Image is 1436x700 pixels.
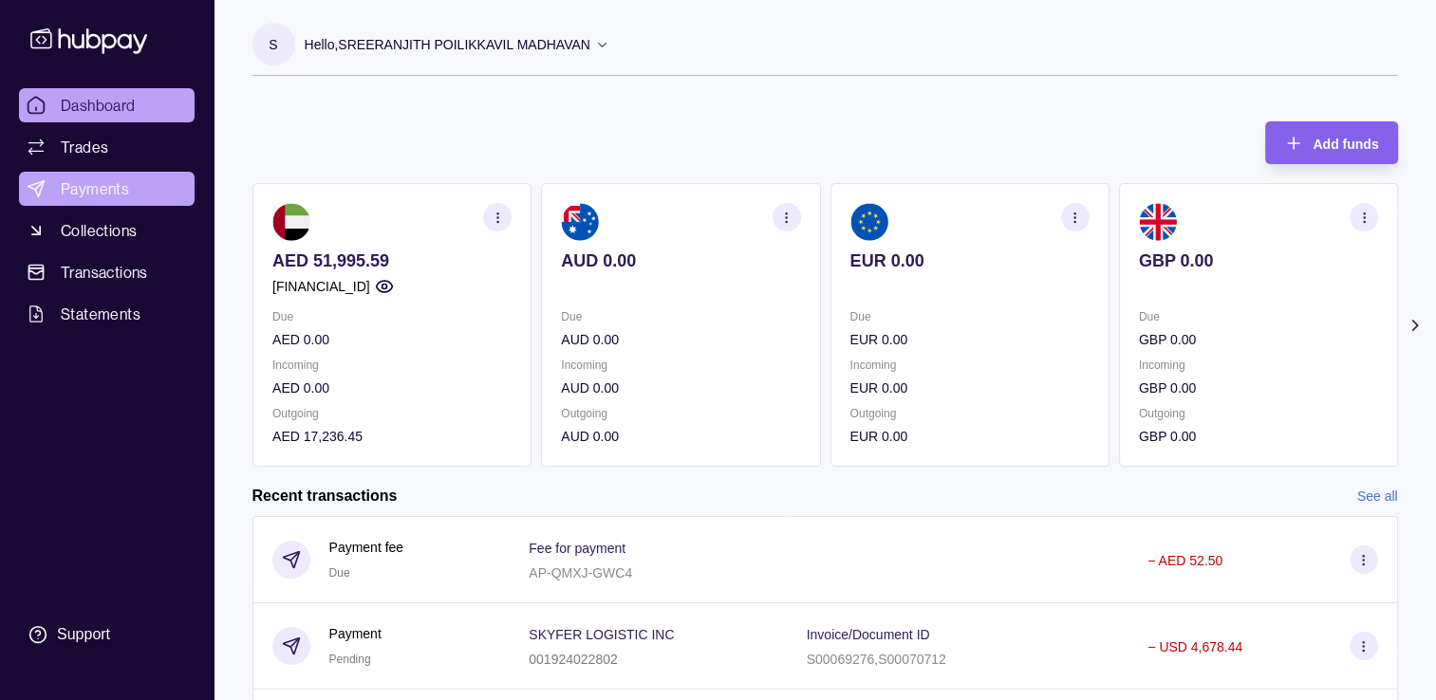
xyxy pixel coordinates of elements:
span: Statements [61,303,140,325]
p: GBP 0.00 [1138,426,1377,447]
p: Due [849,306,1089,327]
span: Transactions [61,261,148,284]
p: EUR 0.00 [849,426,1089,447]
p: AUD 0.00 [561,250,800,271]
p: Due [561,306,800,327]
a: Transactions [19,255,195,289]
p: Hello, SREERANJITH POILIKKAVIL MADHAVAN [305,34,590,55]
p: AUD 0.00 [561,329,800,350]
p: EUR 0.00 [849,250,1089,271]
p: GBP 0.00 [1138,250,1377,271]
p: Invoice/Document ID [807,627,930,642]
p: Incoming [561,355,800,376]
p: AP-QMXJ-GWC4 [529,565,632,580]
p: AED 51,995.59 [272,250,512,271]
a: See all [1357,486,1398,507]
img: gb [1138,203,1176,241]
img: eu [849,203,887,241]
p: Payment [329,623,382,644]
span: Payments [61,177,129,200]
p: Incoming [849,355,1089,376]
p: Outgoing [1138,403,1377,424]
p: Incoming [272,355,512,376]
div: Support [57,624,110,645]
a: Trades [19,130,195,164]
button: Add funds [1265,121,1397,164]
img: ae [272,203,310,241]
a: Dashboard [19,88,195,122]
span: Dashboard [61,94,136,117]
span: Collections [61,219,137,242]
span: Due [329,566,350,580]
h2: Recent transactions [252,486,398,507]
p: AUD 0.00 [561,426,800,447]
a: Payments [19,172,195,206]
p: EUR 0.00 [849,378,1089,398]
a: Support [19,615,195,654]
p: Due [272,306,512,327]
p: S00069276,S00070712 [807,652,946,667]
p: S [269,34,277,55]
p: Fee for payment [529,541,625,556]
p: GBP 0.00 [1138,329,1377,350]
p: GBP 0.00 [1138,378,1377,398]
span: Trades [61,136,108,158]
p: AUD 0.00 [561,378,800,398]
p: Outgoing [561,403,800,424]
p: AED 0.00 [272,329,512,350]
p: [FINANCIAL_ID] [272,276,370,297]
p: EUR 0.00 [849,329,1089,350]
span: Add funds [1313,137,1378,152]
p: AED 17,236.45 [272,426,512,447]
img: au [561,203,599,241]
a: Collections [19,213,195,248]
p: Incoming [1138,355,1377,376]
p: − AED 52.50 [1147,553,1222,568]
span: Pending [329,653,371,666]
p: Outgoing [849,403,1089,424]
a: Statements [19,297,195,331]
p: 001924022802 [529,652,617,667]
p: Due [1138,306,1377,327]
p: Outgoing [272,403,512,424]
p: Payment fee [329,537,404,558]
p: SKYFER LOGISTIC INC [529,627,674,642]
p: − USD 4,678.44 [1147,639,1242,654]
p: AED 0.00 [272,378,512,398]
